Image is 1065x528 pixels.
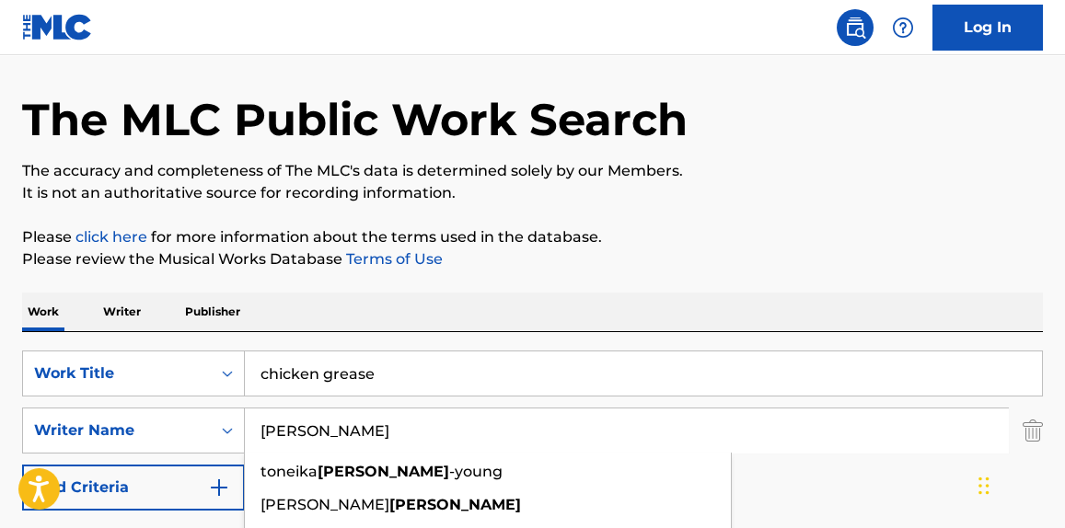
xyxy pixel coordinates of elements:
[973,440,1065,528] iframe: Chat Widget
[22,92,688,147] h1: The MLC Public Work Search
[22,465,245,511] button: Add Criteria
[837,9,874,46] a: Public Search
[1023,407,1043,453] img: Delete Criterion
[389,496,521,513] strong: [PERSON_NAME]
[318,463,449,480] strong: [PERSON_NAME]
[449,463,503,480] span: -young
[892,17,914,39] img: help
[34,362,200,385] div: Work Title
[22,248,1043,270] p: Please review the Musical Works Database
[98,293,146,331] p: Writer
[978,458,990,513] div: Drag
[260,496,389,513] span: [PERSON_NAME]
[22,182,1043,204] p: It is not an authoritative source for recording information.
[22,160,1043,182] p: The accuracy and completeness of The MLC's data is determined solely by our Members.
[22,226,1043,248] p: Please for more information about the terms used in the database.
[844,17,866,39] img: search
[932,5,1043,51] a: Log In
[34,419,200,442] div: Writer Name
[22,293,64,331] p: Work
[260,463,318,480] span: toneika
[22,14,93,40] img: MLC Logo
[342,250,443,268] a: Terms of Use
[885,9,921,46] div: Help
[208,476,230,499] img: 9d2ae6d4665cec9f34b9.svg
[179,293,246,331] p: Publisher
[75,228,147,246] a: click here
